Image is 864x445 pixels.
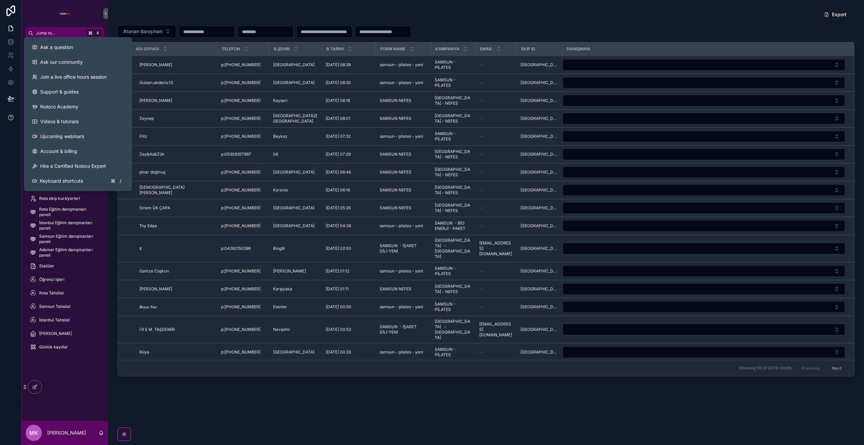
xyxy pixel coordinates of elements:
[39,344,68,350] span: Günlük kayıtlar
[435,238,471,259] span: [GEOGRAPHIC_DATA] - [GEOGRAPHIC_DATA]
[27,55,129,70] a: Ask our community
[479,187,483,193] span: --
[563,265,845,277] button: Select Button
[222,46,240,52] span: Telefon
[36,30,84,36] span: Jump to...
[221,187,261,193] span: p:[PHONE_NUMBER]
[479,268,483,274] span: --
[40,133,84,140] span: Upcoming webinars
[435,266,471,277] span: SAMSUN - PİLATES
[27,114,129,129] a: Videos & tutorials
[139,246,142,251] span: 𝕷
[326,205,351,211] span: [DATE] 05:28
[520,223,558,229] span: [GEOGRAPHIC_DATA]
[520,187,558,193] span: [GEOGRAPHIC_DATA]
[563,220,845,232] button: Select Button
[22,39,108,362] div: scrollable content
[479,205,483,211] span: --
[139,116,154,121] span: Zeynep
[221,116,261,121] span: p:[PHONE_NUMBER]
[326,98,350,103] span: [DATE] 08:18
[26,328,104,340] a: [PERSON_NAME]
[273,286,292,292] span: Karşıyaka
[479,286,483,292] span: --
[479,169,483,175] span: --
[479,349,483,355] span: --
[326,80,351,85] span: [DATE] 08:30
[326,286,349,292] span: [DATE] 01:11
[139,268,169,274] span: Gamze Coşkun
[39,234,97,244] span: Samsun Eğitim danışmanları paneli
[563,113,845,124] button: Select Button
[563,243,845,254] button: Select Button
[326,169,351,175] span: [DATE] 06:46
[380,205,411,211] span: SAMSUN NEFES
[40,88,79,95] span: Support & guides
[221,80,261,85] span: p:[PHONE_NUMBER]
[136,46,159,52] span: Adı soyadı
[139,223,157,229] span: Tny Edaa
[26,206,104,218] a: Rota Eğitim danışmanları paneli
[221,286,261,292] span: p:[PHONE_NUMBER]
[273,169,315,175] span: [GEOGRAPHIC_DATA]
[326,116,350,121] span: [DATE] 08:01
[29,429,38,437] span: MK
[39,290,64,296] span: Rota Tahsilat
[435,131,471,142] span: SAMSUN - PİLATES
[40,103,78,110] span: Noloco Academy
[479,98,483,103] span: --
[273,327,290,332] span: Nevşehir
[221,223,261,229] span: p:[PHONE_NUMBER]
[827,363,846,373] button: Next
[273,223,315,229] span: [GEOGRAPHIC_DATA]
[380,324,427,335] span: SAMSUN - İŞARET DİLİ-YENİ
[435,220,471,231] span: SAMSUN - BİO ENERJİ - PAKET
[435,113,471,124] span: [GEOGRAPHIC_DATA] - NEFES
[326,62,351,68] span: [DATE] 08:39
[39,317,70,323] span: İstanbul Tahsilat
[520,169,558,175] span: [GEOGRAPHIC_DATA]
[26,287,104,299] a: Rota Tahsilat
[563,59,845,71] button: Select Button
[26,273,104,286] a: Öğrenci işleri
[479,240,512,257] span: [EMAIL_ADDRESS][DOMAIN_NAME]
[39,304,71,309] span: Samsun Tahsilat
[520,205,558,211] span: [GEOGRAPHIC_DATA]
[273,304,287,310] span: Esenler
[139,134,147,139] span: Filiz
[47,429,86,436] p: [PERSON_NAME]
[139,152,164,157] span: Zey&As&Züh
[563,184,845,196] button: Select Button
[380,286,411,292] span: SAMSUN NEFES
[435,203,471,213] span: [GEOGRAPHIC_DATA] - NEFES
[139,349,149,355] span: Rüya
[520,268,558,274] span: [GEOGRAPHIC_DATA]
[479,116,483,121] span: --
[273,80,315,85] span: [GEOGRAPHIC_DATA]
[520,246,558,251] span: [GEOGRAPHIC_DATA]
[435,77,471,88] span: SAMSUN - PİLATES
[221,304,261,310] span: p:[PHONE_NUMBER]
[40,118,79,125] span: Videos & tutorials
[326,46,344,52] span: b.tarihi
[26,219,104,232] a: İstanbul Eğitim danışmanları paneli
[567,46,590,52] span: Danışmanı
[326,187,350,193] span: [DATE] 06:16
[479,62,483,68] span: --
[139,62,172,68] span: [PERSON_NAME]
[563,131,845,142] button: Select Button
[139,185,213,195] span: [DEMOGRAPHIC_DATA][PERSON_NAME]
[26,300,104,313] a: Samsun Tahsilat
[479,134,483,139] span: --
[273,187,288,193] span: Kyrenia
[435,46,459,52] span: Kampanya
[26,246,104,259] a: Ademer Eğitim danışmanları paneli
[273,268,306,274] span: [PERSON_NAME]
[563,149,845,160] button: Select Button
[520,304,558,310] span: [GEOGRAPHIC_DATA]
[479,321,512,338] span: [EMAIL_ADDRESS][DOMAIN_NAME]
[27,40,129,55] button: Ask a question
[380,187,411,193] span: SAMSUN NEFES
[563,301,845,313] button: Select Button
[435,284,471,294] span: [GEOGRAPHIC_DATA] - NEFES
